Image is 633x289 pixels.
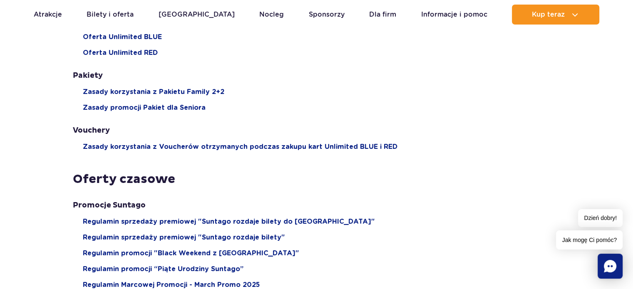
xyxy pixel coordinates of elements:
[83,233,285,242] a: Regulamin sprzedaży premiowej "Suntago rozdaje bilety"
[598,254,623,279] div: Chat
[83,249,299,258] a: Regulamin promocji "Black Weekend z [GEOGRAPHIC_DATA]"
[83,217,375,226] a: Regulamin sprzedaży premiowej "Suntago rozdaje bilety do [GEOGRAPHIC_DATA]"
[309,5,345,25] a: Sponsorzy
[578,209,623,227] span: Dzień dobry!
[87,5,134,25] a: Bilety i oferta
[83,48,158,57] a: Oferta Unlimited RED
[532,11,565,18] span: Kup teraz
[83,103,206,112] a: Zasady promocji Pakiet dla Seniora
[73,71,560,81] h3: Pakiety
[83,142,397,151] a: Zasady korzystania z Voucherów otrzymanych podczas zakupu kart Unlimited BLUE i RED
[369,5,396,25] a: Dla firm
[83,87,224,96] a: Zasady korzystania z Pakietu Family 2+2
[73,200,560,210] h3: Promocje Suntago
[83,264,243,274] a: Regulamin promocji “Piąte Urodziny Suntago”
[512,5,599,25] button: Kup teraz
[34,5,62,25] a: Atrakcje
[259,5,284,25] a: Nocleg
[421,5,487,25] a: Informacje i pomoc
[556,230,623,249] span: Jak mogę Ci pomóc?
[83,32,162,42] a: Oferta Unlimited BLUE
[159,5,235,25] a: [GEOGRAPHIC_DATA]
[73,126,560,136] h3: Vouchery
[73,171,560,187] h2: Oferty czasowe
